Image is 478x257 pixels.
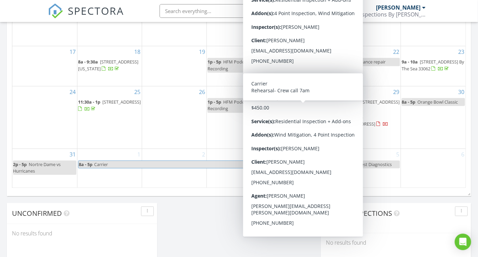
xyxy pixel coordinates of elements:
span: [STREET_ADDRESS] [337,121,375,127]
a: Go to August 26, 2025 [198,86,206,97]
div: All [327,221,340,226]
span: 1:30p - 4:30p [337,114,363,120]
div: [PERSON_NAME] [376,4,420,11]
a: Go to August 24, 2025 [68,86,77,97]
span: Carrier [288,99,302,105]
span: 8a - 2p [337,59,351,65]
td: Go to August 21, 2025 [272,46,336,86]
td: Go to August 15, 2025 [336,13,401,46]
td: Go to August 26, 2025 [142,86,206,149]
a: Go to August 22, 2025 [392,46,401,57]
a: Go to September 2, 2025 [201,149,206,160]
td: Go to September 6, 2025 [401,149,466,188]
td: Go to August 31, 2025 [12,149,77,188]
a: 1:30p - 4:30p [STREET_ADDRESS] [337,114,400,128]
a: Go to September 6, 2025 [460,149,466,160]
a: Go to August 19, 2025 [198,46,206,57]
a: Go to August 29, 2025 [392,86,401,97]
span: 8a - 12p [337,161,353,167]
span: Draft Inspections [326,209,392,218]
span: 1p - 5p [207,99,221,105]
td: Go to August 18, 2025 [77,46,142,86]
a: 2:30p - 4p [STREET_ADDRESS] [272,59,332,71]
span: [STREET_ADDRESS] [361,99,400,105]
td: Go to August 13, 2025 [206,13,271,46]
span: [STREET_ADDRESS][US_STATE] [78,59,138,71]
span: 2p - 5p [13,161,27,167]
span: [STREET_ADDRESS] [294,59,332,65]
td: Go to August 25, 2025 [77,86,142,149]
a: Go to August 28, 2025 [327,86,336,97]
span: SPECTORA [68,3,124,18]
a: Go to August 17, 2025 [68,46,77,57]
span: 8a - 5p [272,99,286,105]
span: Orange Bowl Classic [417,99,458,105]
a: Go to August 27, 2025 [262,86,271,97]
a: 8a - 10:30a [STREET_ADDRESS] [337,98,400,113]
td: Go to August 22, 2025 [336,46,401,86]
a: Go to August 31, 2025 [68,149,77,160]
a: Go to August 23, 2025 [457,46,466,57]
span: [STREET_ADDRESS] [102,99,141,105]
td: Go to August 28, 2025 [272,86,336,149]
a: Go to September 1, 2025 [136,149,142,160]
div: No results found [7,224,157,243]
td: Go to August 20, 2025 [206,46,271,86]
td: Go to September 3, 2025 [206,149,271,188]
td: Go to September 1, 2025 [77,149,142,188]
a: Go to August 25, 2025 [133,86,142,97]
td: Go to August 10, 2025 [12,13,77,46]
input: Search everything... [160,4,297,18]
a: Go to August 21, 2025 [327,46,336,57]
div: No results found [321,233,471,252]
td: Go to August 12, 2025 [142,13,206,46]
span: 1p - 5p [207,59,221,65]
span: HFM Podcast Recording [207,99,250,112]
a: Go to September 5, 2025 [395,149,401,160]
td: Go to August 30, 2025 [401,86,466,149]
td: Go to September 2, 2025 [142,149,206,188]
a: 9a - 10a [STREET_ADDRESS] By The Sea 33062 [402,58,465,73]
span: Carrier [94,161,108,167]
div: Open Intercom Messenger [455,234,471,250]
span: 8a - 5p [78,161,93,168]
span: Appliance repair [353,59,386,65]
a: 11:30a - 1p [STREET_ADDRESS] [78,99,141,112]
td: Go to September 4, 2025 [272,149,336,188]
td: Go to August 29, 2025 [336,86,401,149]
a: 9a - 10a [STREET_ADDRESS] By The Sea 33062 [402,59,464,71]
td: Go to August 23, 2025 [401,46,466,86]
div: Inspections By Shawn, LLC [357,11,426,18]
a: Go to August 30, 2025 [457,86,466,97]
a: 8a - 10:30a [STREET_ADDRESS] [337,99,400,112]
td: Go to August 17, 2025 [12,46,77,86]
td: Go to August 14, 2025 [272,13,336,46]
td: Go to September 5, 2025 [336,149,401,188]
a: 11:30a - 1p [STREET_ADDRESS] [78,98,141,113]
td: Go to August 19, 2025 [142,46,206,86]
td: Go to August 16, 2025 [401,13,466,46]
td: Go to August 11, 2025 [77,13,142,46]
a: 1:30p - 4:30p [STREET_ADDRESS] [337,114,388,127]
a: Go to August 18, 2025 [133,46,142,57]
span: Quest Diagnostics [355,161,392,167]
a: 8a - 9:30a [STREET_ADDRESS][US_STATE] [78,59,138,71]
a: 2:30p - 4p [STREET_ADDRESS] [272,58,335,73]
a: Go to September 3, 2025 [265,149,271,160]
span: 8a - 9:30a [78,59,98,65]
a: Go to September 4, 2025 [330,149,336,160]
td: Go to August 24, 2025 [12,86,77,149]
span: Unconfirmed [12,209,62,218]
td: Go to August 27, 2025 [206,86,271,149]
span: 2:30p - 4p [272,59,292,65]
span: 11:30a - 1p [78,99,100,105]
span: 9a - 10a [402,59,418,65]
span: Nortre Dame vs Hurricanes [13,161,61,174]
span: 8a - 5p [402,99,415,105]
a: SPECTORA [48,9,124,24]
span: [STREET_ADDRESS] By The Sea 33062 [402,59,464,71]
img: The Best Home Inspection Software - Spectora [48,3,63,19]
span: 8a - 10:30a [337,99,359,105]
a: Go to August 20, 2025 [262,46,271,57]
span: HFM Podcast Recording [207,59,250,71]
